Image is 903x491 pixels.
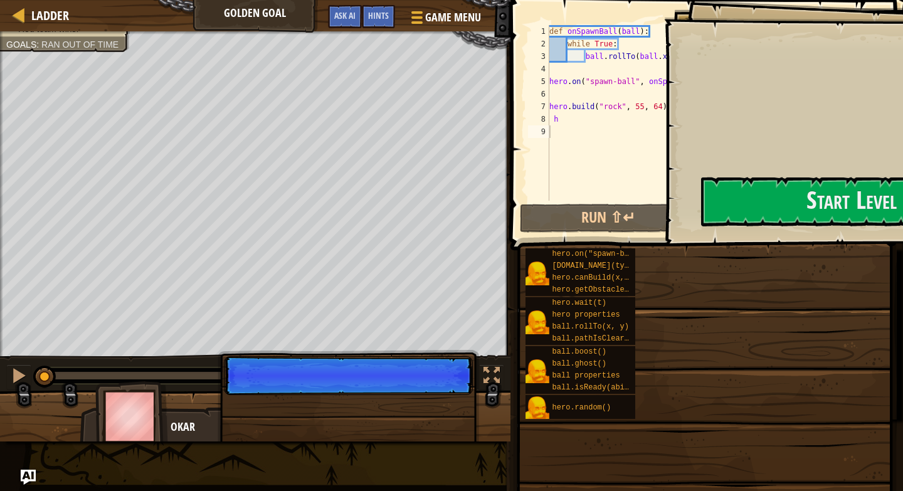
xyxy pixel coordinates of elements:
span: Ask AI [334,9,356,21]
button: ⌘ + P: Pause [6,364,31,390]
img: portrait.png [525,359,549,383]
span: ball.rollTo(x, y) [552,322,629,331]
span: ball properties [552,371,620,380]
div: Okar [171,419,418,435]
img: thang_avatar_frame.png [95,381,168,451]
span: hero.wait(t) [552,298,606,307]
button: Game Menu [401,5,488,34]
span: ball.isReady(ability) [552,383,647,392]
span: ball.boost() [552,347,606,356]
span: hero properties [552,310,620,319]
span: Goals [6,40,36,50]
span: Ladder [31,7,69,24]
span: [DOMAIN_NAME](type, x, y) [552,261,665,270]
button: Ask AI [328,5,362,28]
span: Game Menu [425,9,481,26]
img: portrait.png [525,396,549,420]
span: hero.random() [552,403,611,412]
div: 8 [528,113,549,125]
span: : [36,40,41,50]
a: Ladder [25,7,69,24]
div: 1 [528,25,549,38]
img: portrait.png [525,310,549,334]
button: Run ⇧↵ [520,204,697,233]
span: ball.pathIsClear(x, y) [552,334,652,343]
div: 7 [528,100,549,113]
button: Ask AI [21,470,36,485]
div: 5 [528,75,549,88]
span: hero.getObstacleAt(x, y) [552,285,661,294]
span: Hints [368,9,389,21]
div: 3 [528,50,549,63]
button: Toggle fullscreen [479,364,504,390]
div: 4 [528,63,549,75]
div: 6 [528,88,549,100]
span: ball.ghost() [552,359,606,368]
span: hero.on("spawn-ball", f) [552,250,661,258]
div: 9 [528,125,549,138]
span: hero.canBuild(x, y) [552,273,638,282]
div: 2 [528,38,549,50]
img: portrait.png [525,261,549,285]
span: Ran out of time [41,40,119,50]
